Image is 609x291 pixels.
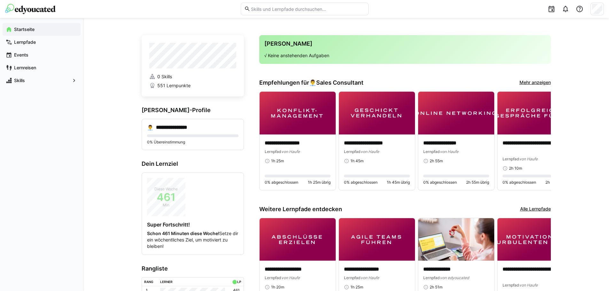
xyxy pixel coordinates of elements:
img: image [260,92,336,134]
h4: Super Fortschritt! [147,221,238,228]
p: Setze dir ein wöchentliches Ziel, um motiviert zu bleiben! [147,230,238,249]
img: image [260,218,336,261]
div: 👨‍💼 [309,79,363,86]
span: Lernpfad [265,149,281,154]
span: 1h 25m übrig [308,180,331,185]
span: 1h 45m übrig [387,180,410,185]
h3: Empfehlungen für [259,79,363,86]
span: 0% abgeschlossen [265,180,298,185]
img: image [418,92,494,134]
h3: [PERSON_NAME]-Profile [142,107,244,114]
h3: Weitere Lernpfade entdecken [259,206,342,213]
span: von Haufe [281,275,300,280]
input: Skills und Lernpfade durchsuchen… [250,6,365,12]
span: 1h 20m [271,285,284,290]
h3: [PERSON_NAME] [264,40,546,47]
span: Lernpfad [503,283,519,287]
img: image [339,92,415,134]
span: von Haufe [281,149,300,154]
p: √ Keine anstehenden Aufgaben [264,52,546,59]
span: Lernpfad [344,149,361,154]
span: 0% abgeschlossen [423,180,457,185]
span: von Haufe [519,283,538,287]
span: von edyoucated [440,275,469,280]
p: 0% Übereinstimmung [147,140,238,145]
strong: Schon 461 Minuten diese Woche! [147,231,219,236]
a: 0 Skills [149,73,236,80]
span: Lernpfad [344,275,361,280]
span: 0 Skills [157,73,172,80]
div: 👨‍💼 [147,124,153,131]
div: LP [237,280,241,284]
span: von Haufe [440,149,458,154]
h3: Dein Lernziel [142,160,244,167]
span: 2h 10m [509,166,522,171]
img: image [339,218,415,261]
span: 2h 51m [430,285,442,290]
a: Mehr anzeigen [519,79,551,86]
span: Lernpfad [265,275,281,280]
span: 2h 10m übrig [545,180,568,185]
a: Alle Lernpfade [520,206,551,213]
span: 2h 55m [430,158,443,164]
div: Lerner [160,280,173,284]
h3: Rangliste [142,265,244,272]
span: 0% abgeschlossen [344,180,378,185]
span: 551 Lernpunkte [157,82,191,89]
span: Lernpfad [423,275,440,280]
div: Rang [144,280,153,284]
img: image [497,92,574,134]
span: von Haufe [519,157,538,161]
img: image [418,218,494,261]
img: image [497,218,574,261]
span: 1h 45m [350,158,363,164]
span: von Haufe [361,149,379,154]
span: Lernpfad [423,149,440,154]
span: 1h 25m [350,285,363,290]
span: 2h 55m übrig [466,180,489,185]
span: Lernpfad [503,157,519,161]
span: von Haufe [361,275,379,280]
span: 0% abgeschlossen [503,180,536,185]
span: Sales Consultant [316,79,363,86]
span: 1h 25m [271,158,284,164]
